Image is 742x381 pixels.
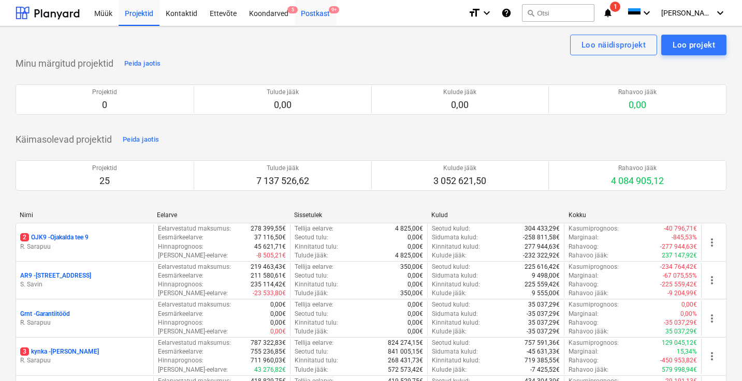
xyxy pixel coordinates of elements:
p: Rahavoo jääk [611,164,664,173]
p: Eelarvestatud maksumus : [158,263,231,271]
p: Seotud tulu : [295,233,328,242]
p: -67 075,55% [663,271,697,280]
p: 0,00€ [408,318,423,327]
p: 0,00€ [408,280,423,289]
p: 3 052 621,50 [433,175,486,187]
button: Peida jaotis [120,131,162,148]
button: Loo projekt [661,35,726,55]
p: Tulude jääk : [295,251,328,260]
p: Marginaal : [569,233,599,242]
p: 0,00€ [408,300,423,309]
p: Eelarvestatud maksumus : [158,339,231,347]
p: 0,00€ [270,310,286,318]
p: Kasumiprognoos : [569,339,619,347]
p: 4 825,00€ [395,224,423,233]
p: 35 037,29€ [665,327,697,336]
div: Loo näidisprojekt [581,38,646,52]
p: [PERSON_NAME]-eelarve : [158,365,228,374]
p: Projektid [92,164,117,173]
div: Peida jaotis [124,58,161,70]
p: 304 433,29€ [525,224,560,233]
p: Rahavoo jääk : [569,365,608,374]
p: Kinnitatud kulud : [432,356,480,365]
p: 0,00€ [408,327,423,336]
p: 824 274,15€ [388,339,423,347]
p: 25 [92,175,117,187]
p: Rahavoog : [569,280,599,289]
p: 219 463,43€ [251,263,286,271]
span: 1 [610,2,620,12]
p: 719 385,55€ [525,356,560,365]
p: 235 114,42€ [251,280,286,289]
p: OJK9 - Ojakalda tee 9 [20,233,89,242]
p: 0,00 [443,99,476,111]
p: Kasumiprognoos : [569,300,619,309]
p: Kulude jääk [433,164,486,173]
p: Tulude jääk : [295,327,328,336]
p: Sidumata kulud : [432,347,478,356]
p: -450 953,82€ [660,356,697,365]
p: 129 045,12€ [662,339,697,347]
p: Eesmärkeelarve : [158,233,203,242]
p: Sidumata kulud : [432,233,478,242]
p: Eelarvestatud maksumus : [158,300,231,309]
p: 35 037,29€ [528,300,560,309]
p: Rahavoog : [569,356,599,365]
p: Kinnitatud tulu : [295,356,338,365]
p: -40 796,71€ [664,224,697,233]
p: 0 [92,99,117,111]
p: 787 322,83€ [251,339,286,347]
p: 0,00€ [408,233,423,242]
p: Rahavoo jääk : [569,251,608,260]
p: Kinnitatud tulu : [295,280,338,289]
p: 0,00€ [408,271,423,280]
p: [PERSON_NAME]-eelarve : [158,289,228,298]
p: Eesmärkeelarve : [158,310,203,318]
p: 0,00€ [270,318,286,327]
span: 5 [287,6,298,13]
i: format_size [468,7,481,19]
p: -9 204,99€ [667,289,697,298]
p: Minu märgitud projektid [16,57,113,70]
div: Peida jaotis [123,134,159,146]
p: Kinnitatud kulud : [432,242,480,251]
p: Marginaal : [569,347,599,356]
span: more_vert [706,350,718,362]
div: Loo projekt [673,38,715,52]
p: 579 998,94€ [662,365,697,374]
p: -258 811,58€ [523,233,560,242]
p: Rahavoog : [569,242,599,251]
div: Kulud [431,211,560,219]
p: 278 399,55€ [251,224,286,233]
p: Kulude jääk : [432,289,467,298]
button: Loo näidisprojekt [570,35,657,55]
p: Rahavoo jääk : [569,327,608,336]
i: keyboard_arrow_down [714,7,726,19]
p: [PERSON_NAME]-eelarve : [158,327,228,336]
p: 43 276,82€ [254,365,286,374]
p: Käimasolevad projektid [16,133,112,146]
p: -845,53% [672,233,697,242]
p: 45 621,71€ [254,242,286,251]
p: R. Sarapuu [20,318,149,327]
p: Seotud kulud : [432,300,470,309]
p: 4 825,00€ [395,251,423,260]
p: -45 631,33€ [527,347,560,356]
span: 3 [20,347,29,356]
i: notifications [603,7,613,19]
p: Hinnaprognoos : [158,318,203,327]
p: Rahavoo jääk : [569,289,608,298]
p: 0,00€ [408,242,423,251]
p: Sidumata kulud : [432,271,478,280]
p: 268 431,73€ [388,356,423,365]
button: Peida jaotis [122,55,163,72]
p: AR9 - [STREET_ADDRESS] [20,271,91,280]
p: Grnt - Garantiitööd [20,310,70,318]
p: 277 944,63€ [525,242,560,251]
p: Kulude jääk [443,88,476,97]
p: Tulude jääk : [295,289,328,298]
p: S. Savin [20,280,149,289]
p: Sidumata kulud : [432,310,478,318]
p: 711 960,03€ [251,356,286,365]
div: Eelarve [157,211,286,219]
